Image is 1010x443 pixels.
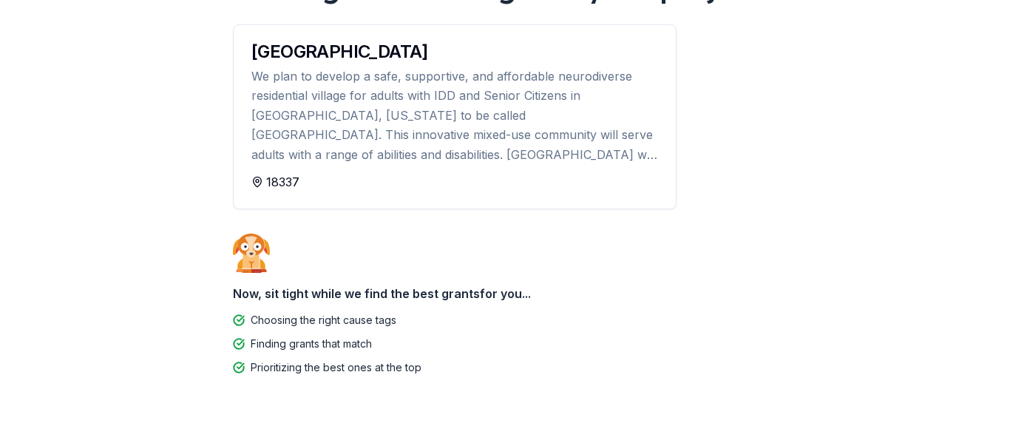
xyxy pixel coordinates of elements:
div: Choosing the right cause tags [251,311,396,329]
div: Prioritizing the best ones at the top [251,359,421,376]
div: [GEOGRAPHIC_DATA] [251,43,658,61]
div: Finding grants that match [251,335,372,353]
div: 18337 [251,173,658,191]
div: Now, sit tight while we find the best grants for you... [233,279,777,308]
div: We plan to develop a safe, supportive, and affordable neurodiverse residential village for adults... [251,67,658,164]
img: Dog waiting patiently [233,233,270,273]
